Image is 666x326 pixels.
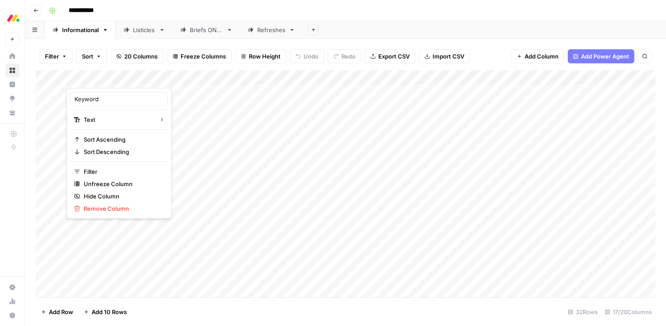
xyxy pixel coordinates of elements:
[84,179,161,188] span: Unfreeze Column
[5,10,21,26] img: Monday.com Logo
[5,106,19,120] a: Your Data
[5,7,19,29] button: Workspace: Monday.com
[433,52,464,61] span: Import CSV
[328,49,361,63] button: Redo
[290,49,324,63] button: Undo
[581,52,629,61] span: Add Power Agent
[116,21,173,39] a: Listicles
[84,115,152,124] span: Text
[49,308,73,316] span: Add Row
[568,49,634,63] button: Add Power Agent
[249,52,281,61] span: Row Height
[181,52,226,61] span: Freeze Columns
[511,49,564,63] button: Add Column
[84,135,161,144] span: Sort Ascending
[84,147,161,156] span: Sort Descending
[78,305,132,319] button: Add 10 Rows
[365,49,415,63] button: Export CSV
[5,308,19,322] button: Help + Support
[173,21,240,39] a: Briefs ONLY
[5,77,19,92] a: Insights
[76,49,107,63] button: Sort
[5,280,19,294] a: Settings
[124,52,158,61] span: 20 Columns
[36,305,78,319] button: Add Row
[240,21,303,39] a: Refreshes
[5,63,19,77] a: Browse
[235,49,286,63] button: Row Height
[257,26,285,34] div: Refreshes
[92,308,127,316] span: Add 10 Rows
[341,52,355,61] span: Redo
[190,26,223,34] div: Briefs ONLY
[133,26,155,34] div: Listicles
[601,305,655,319] div: 17/20 Columns
[45,52,59,61] span: Filter
[5,92,19,106] a: Opportunities
[525,52,559,61] span: Add Column
[84,204,161,213] span: Remove Column
[564,305,601,319] div: 32 Rows
[303,52,318,61] span: Undo
[419,49,470,63] button: Import CSV
[82,52,93,61] span: Sort
[5,294,19,308] a: Usage
[62,26,99,34] div: Informational
[39,49,73,63] button: Filter
[378,52,410,61] span: Export CSV
[84,167,161,176] span: Filter
[5,49,19,63] a: Home
[45,21,116,39] a: Informational
[111,49,163,63] button: 20 Columns
[167,49,232,63] button: Freeze Columns
[84,192,161,201] span: Hide Column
